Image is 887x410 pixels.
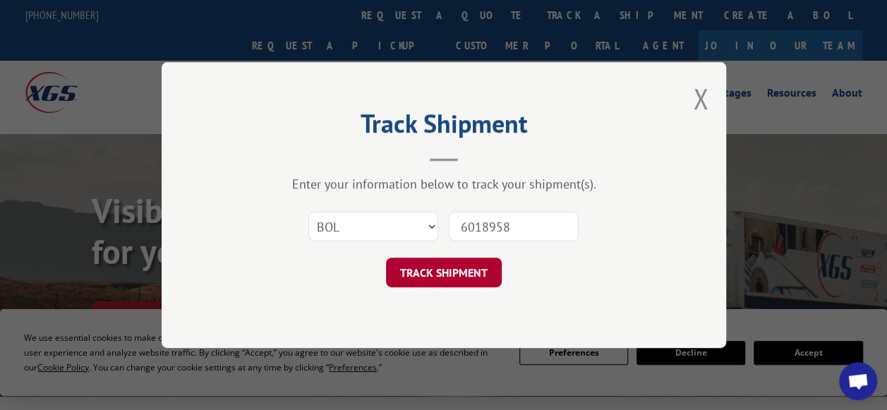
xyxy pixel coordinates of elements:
div: Open chat [839,362,877,400]
input: Number(s) [449,212,579,241]
div: Enter your information below to track your shipment(s). [232,176,656,192]
button: TRACK SHIPMENT [386,258,502,287]
h2: Track Shipment [232,114,656,140]
button: Close modal [693,80,708,117]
